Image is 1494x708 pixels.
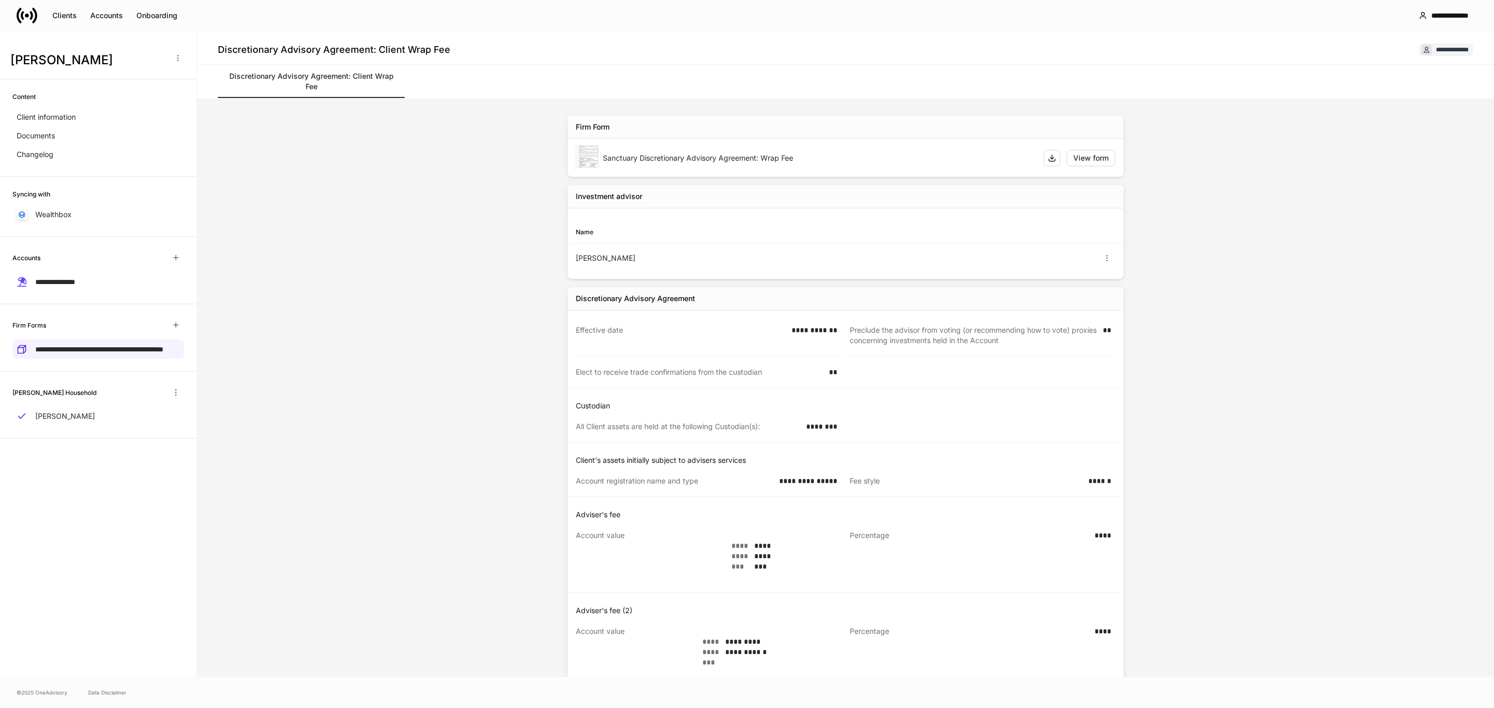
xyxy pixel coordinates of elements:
button: Accounts [84,7,130,24]
p: Adviser's fee [576,509,1119,520]
h5: Investment advisor [576,191,642,202]
a: Client information [12,108,184,126]
p: Client information [17,112,76,122]
p: Documents [17,131,55,141]
div: [PERSON_NAME] [576,253,846,263]
div: Elect to receive trade confirmations from the custodian [576,367,823,377]
a: Documents [12,126,184,145]
p: Adviser's fee (2) [576,605,1119,616]
p: Client's assets initially subject to advisers services [576,455,1119,465]
div: Accounts [90,10,123,21]
h6: Content [12,92,36,102]
div: Percentage [850,626,1088,678]
h6: Syncing with [12,189,50,199]
button: Onboarding [130,7,184,24]
div: Account value [576,530,725,582]
div: All Client assets are held at the following Custodian(s): [576,421,800,432]
h3: [PERSON_NAME] [10,52,165,68]
button: Clients [46,7,84,24]
a: Data Disclaimer [88,688,127,697]
div: Account registration name and type [576,476,773,486]
div: Clients [52,10,77,21]
a: Discretionary Advisory Agreement: Client Wrap Fee [218,65,405,98]
div: Name [576,227,846,237]
div: Onboarding [136,10,177,21]
span: © 2025 OneAdvisory [17,688,67,697]
a: Changelog [12,145,184,164]
div: Preclude the advisor from voting (or recommending how to vote) proxies concerning investments hel... [850,325,1097,346]
div: Effective date [576,325,785,346]
h6: Firm Forms [12,320,46,330]
a: [PERSON_NAME] [12,407,184,426]
div: Discretionary Advisory Agreement [576,293,695,304]
div: Fee style [850,476,1082,486]
a: Wealthbox [12,205,184,224]
p: Wealthbox [35,209,72,220]
p: [PERSON_NAME] [35,411,95,421]
div: Percentage [850,530,1088,582]
h6: [PERSON_NAME] Household [12,388,96,398]
div: Account value [576,626,696,678]
div: Sanctuary Discretionary Advisory Agreement: Wrap Fee [603,153,1035,163]
h4: Discretionary Advisory Agreement: Client Wrap Fee [218,44,450,56]
p: Custodian [576,401,1119,411]
p: Changelog [17,149,53,160]
button: View form [1067,150,1115,166]
div: View form [1073,153,1109,163]
h6: Accounts [12,253,40,263]
div: Firm Form [576,122,610,132]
